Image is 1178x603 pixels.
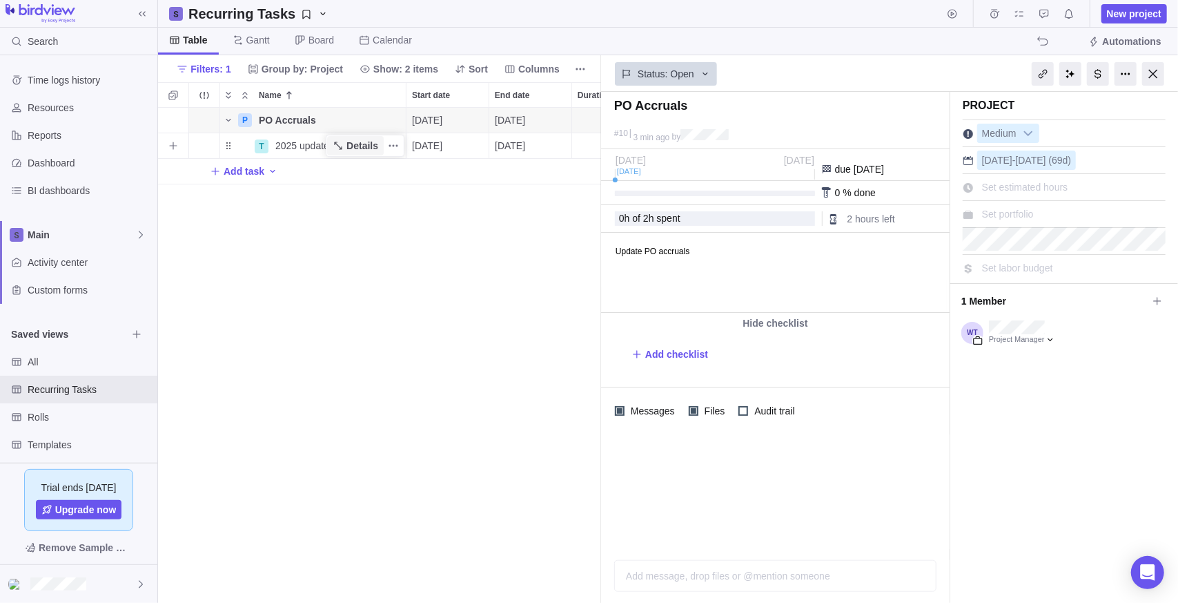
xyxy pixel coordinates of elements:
[346,139,378,153] span: Details
[449,59,493,79] span: Sort
[1016,155,1046,166] span: [DATE]
[8,579,25,590] img: Show
[275,139,329,153] span: 2025 update
[28,410,152,424] span: Rolls
[1115,62,1137,86] div: More actions
[572,108,655,133] div: Duration
[1101,4,1167,23] span: New project
[28,184,152,198] span: BI dashboards
[28,101,152,115] span: Resources
[645,347,708,361] span: Add checklist
[495,88,530,102] span: End date
[164,86,183,105] span: Selection mode
[189,108,220,133] div: Trouble indication
[625,401,678,421] span: Messages
[220,86,237,105] span: Expand
[220,108,406,133] div: Name
[601,313,950,334] div: Hide checklist
[495,139,525,153] span: [DATE]
[977,124,1039,143] div: Medium
[1107,7,1161,21] span: New project
[631,345,708,364] span: Add checklist
[259,88,282,102] span: Name
[373,62,438,76] span: Show: 2 items
[489,133,572,159] div: End date
[259,113,316,127] span: PO Accruals
[982,262,1053,274] span: Set labor budget
[28,128,152,142] span: Reports
[28,35,58,48] span: Search
[28,438,152,452] span: Templates
[28,228,135,242] span: Main
[190,62,230,76] span: Filters: 1
[246,33,270,47] span: Gantt
[982,182,1068,193] span: Set estimated hours
[835,164,884,175] span: due [DATE]
[1010,10,1029,21] a: My assignments
[406,83,489,107] div: Start date
[602,233,947,312] iframe: Editable area. Press F10 for toolbar.
[11,327,127,341] span: Saved views
[961,289,1148,313] span: 1 Member
[982,155,1012,166] span: [DATE]
[238,113,252,127] div: P
[308,33,334,47] span: Board
[6,4,75,23] img: logo
[354,59,444,79] span: Show: 2 items
[469,62,488,76] span: Sort
[188,4,295,23] h2: Recurring Tasks
[127,325,146,344] span: Browse views
[571,59,590,79] span: More actions
[847,213,895,224] span: 2 hours left
[406,108,489,133] div: Start date
[242,59,349,79] span: Group by: Project
[985,10,1004,21] a: Time logs
[158,159,1041,184] div: Add New
[1032,62,1054,86] div: Copy link
[327,136,384,155] a: Details
[1034,4,1054,23] span: Approval requests
[634,133,670,142] span: 3 min ago
[8,576,25,593] div: Wyatt Trostle
[672,133,681,142] span: by
[55,503,117,517] span: Upgrade now
[1049,155,1072,166] span: (69d)
[698,401,728,421] span: Files
[253,83,406,107] div: Name
[619,213,625,224] span: 0
[412,139,442,153] span: [DATE]
[412,113,442,127] span: [DATE]
[495,113,525,127] span: [DATE]
[1083,32,1167,51] span: Automations
[28,383,152,396] span: Recurring Tasks
[572,133,655,159] div: Duration
[489,108,572,133] div: End date
[1142,62,1164,86] div: Close
[499,59,565,79] span: Columns
[253,108,406,133] div: PO Accruals
[406,133,489,159] div: Start date
[982,209,1034,220] span: Set portfolio
[373,33,412,47] span: Calendar
[1012,155,1016,166] span: -
[985,4,1004,23] span: Time logs
[36,500,122,519] a: Upgrade now
[39,539,132,556] span: Remove Sample Data
[164,136,183,155] span: Add sub-activity
[384,136,403,155] span: More actions
[943,4,962,23] span: Start timer
[1059,62,1081,86] div: AI
[11,537,146,559] span: Remove Sample Data
[210,162,264,181] span: Add task
[616,155,646,166] span: [DATE]
[171,59,236,79] span: Filters: 1
[28,156,152,170] span: Dashboard
[1034,10,1054,21] a: Approval requests
[412,88,450,102] span: Start date
[28,355,152,369] span: All
[784,155,814,166] span: [DATE]
[748,401,797,421] span: Audit trail
[1087,62,1109,86] div: Billing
